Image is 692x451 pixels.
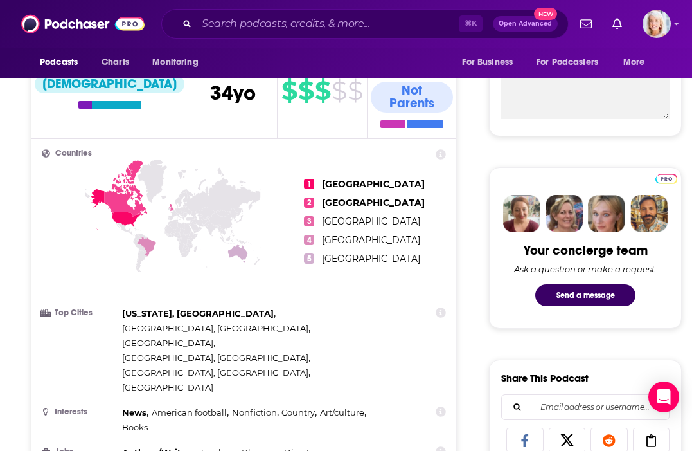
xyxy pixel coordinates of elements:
span: [GEOGRAPHIC_DATA] [322,197,425,208]
div: [DEMOGRAPHIC_DATA] [35,75,184,93]
span: Monitoring [152,53,198,71]
span: [US_STATE], [GEOGRAPHIC_DATA] [122,308,274,318]
span: , [281,405,317,420]
span: Podcasts [40,53,78,71]
span: Charts [102,53,129,71]
span: Open Advanced [499,21,552,27]
a: Pro website [655,172,678,184]
span: Art/culture [320,407,364,418]
span: [GEOGRAPHIC_DATA] [322,253,420,264]
img: Podchaser - Follow, Share and Rate Podcasts [21,12,145,36]
span: [GEOGRAPHIC_DATA], [GEOGRAPHIC_DATA] [122,367,308,378]
span: , [122,405,148,420]
div: Search podcasts, credits, & more... [161,9,569,39]
span: $ [315,80,330,101]
span: , [152,405,229,420]
span: [GEOGRAPHIC_DATA] [122,382,213,392]
span: News [122,407,146,418]
button: Show profile menu [643,10,671,38]
span: , [122,336,215,351]
button: open menu [453,50,529,75]
span: , [122,365,310,380]
img: Sydney Profile [503,195,540,232]
a: Charts [93,50,137,75]
h3: Top Cities [42,309,117,317]
span: , [122,306,276,321]
span: ⌘ K [459,15,483,32]
a: Show notifications dropdown [575,13,597,35]
span: 34 yo [210,80,256,106]
button: Open AdvancedNew [493,16,558,32]
span: Country [281,407,315,418]
div: Open Intercom Messenger [648,382,679,412]
img: Barbara Profile [546,195,583,232]
span: 2 [304,198,314,208]
span: [GEOGRAPHIC_DATA] [322,178,425,190]
span: $ [281,80,297,101]
img: Podchaser Pro [655,174,678,184]
span: Logged in as ashtonrc [643,10,671,38]
span: [GEOGRAPHIC_DATA], [GEOGRAPHIC_DATA] [122,323,308,333]
span: , [320,405,366,420]
span: 4 [304,235,314,245]
span: $ [348,80,362,101]
span: , [122,321,310,336]
span: , [122,351,310,365]
button: Send a message [535,284,635,306]
span: Nonfiction [232,407,277,418]
span: Countries [55,149,92,158]
span: $ [298,80,314,101]
span: [GEOGRAPHIC_DATA] [322,216,420,227]
span: , [232,405,279,420]
span: 3 [304,216,314,226]
div: Ask a question or make a request. [514,264,657,274]
span: For Business [462,53,513,71]
input: Email address or username... [512,395,659,419]
img: User Profile [643,10,671,38]
span: [GEOGRAPHIC_DATA] [122,338,213,348]
input: Search podcasts, credits, & more... [197,14,459,34]
span: 1 [304,179,314,189]
span: [GEOGRAPHIC_DATA] [322,234,420,246]
a: Show notifications dropdown [607,13,627,35]
h3: Interests [42,408,117,416]
div: Your concierge team [524,243,648,259]
button: open menu [143,50,215,75]
button: open menu [528,50,617,75]
span: More [623,53,645,71]
img: Jon Profile [630,195,668,232]
button: open menu [614,50,661,75]
img: Jules Profile [588,195,625,232]
span: American football [152,407,227,418]
h3: Share This Podcast [501,372,589,384]
span: Books [122,422,148,432]
span: New [534,8,557,20]
span: [GEOGRAPHIC_DATA], [GEOGRAPHIC_DATA] [122,353,308,363]
span: 5 [304,253,314,264]
div: Not Parents [371,82,453,113]
span: For Podcasters [537,53,598,71]
span: $ [332,80,346,101]
div: Search followers [501,394,670,420]
button: open menu [31,50,94,75]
